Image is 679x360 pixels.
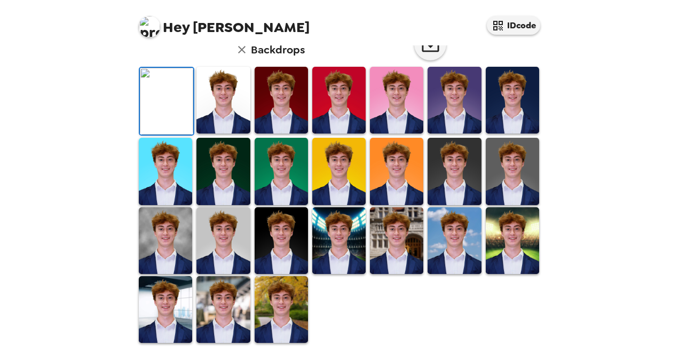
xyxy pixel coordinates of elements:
span: [PERSON_NAME] [139,11,310,35]
img: Original [140,68,193,135]
button: IDcode [487,16,540,35]
h6: Backdrops [251,41,305,58]
img: profile pic [139,16,160,37]
span: Hey [163,18,190,37]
